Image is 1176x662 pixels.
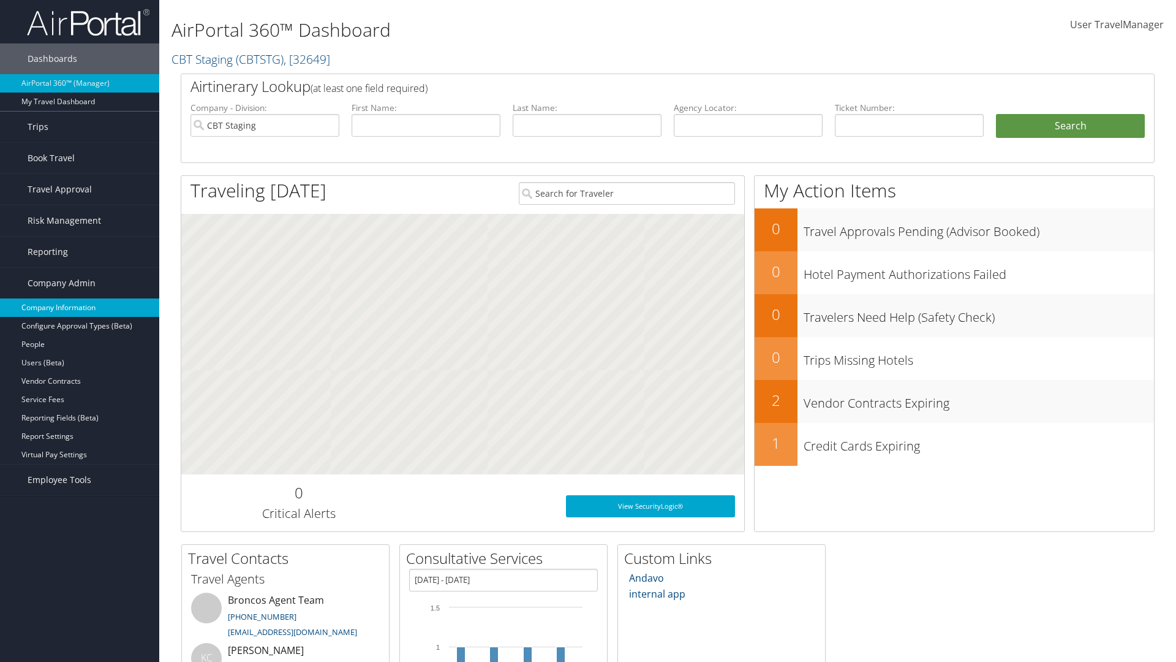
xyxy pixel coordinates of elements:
[27,8,149,37] img: airportal-logo.png
[311,82,428,95] span: (at least one field required)
[755,294,1154,337] a: 0Travelers Need Help (Safety Check)
[28,237,68,267] span: Reporting
[804,389,1154,412] h3: Vendor Contracts Expiring
[755,218,797,239] h2: 0
[171,51,330,67] a: CBT Staging
[804,432,1154,455] h3: Credit Cards Expiring
[755,423,1154,466] a: 1Credit Cards Expiring
[804,303,1154,326] h3: Travelers Need Help (Safety Check)
[190,482,407,503] h2: 0
[755,380,1154,423] a: 2Vendor Contracts Expiring
[28,44,77,74] span: Dashboards
[28,268,96,299] span: Company Admin
[804,346,1154,369] h3: Trips Missing Hotels
[236,51,284,67] span: ( CBTSTG )
[28,174,92,205] span: Travel Approval
[352,102,500,114] label: First Name:
[755,304,797,325] h2: 0
[755,251,1154,294] a: 0Hotel Payment Authorizations Failed
[436,644,440,651] tspan: 1
[519,182,735,205] input: Search for Traveler
[624,548,825,569] h2: Custom Links
[835,102,984,114] label: Ticket Number:
[228,611,296,622] a: [PHONE_NUMBER]
[406,548,607,569] h2: Consultative Services
[188,548,389,569] h2: Travel Contacts
[755,337,1154,380] a: 0Trips Missing Hotels
[804,217,1154,240] h3: Travel Approvals Pending (Advisor Booked)
[191,571,380,588] h3: Travel Agents
[996,114,1145,139] button: Search
[28,465,91,495] span: Employee Tools
[804,260,1154,283] h3: Hotel Payment Authorizations Failed
[28,143,75,173] span: Book Travel
[284,51,330,67] span: , [ 32649 ]
[28,205,101,236] span: Risk Management
[1070,6,1164,44] a: User TravelManager
[28,112,48,142] span: Trips
[190,178,326,204] h1: Traveling [DATE]
[755,208,1154,251] a: 0Travel Approvals Pending (Advisor Booked)
[190,505,407,522] h3: Critical Alerts
[629,571,664,585] a: Andavo
[629,587,685,601] a: internal app
[513,102,661,114] label: Last Name:
[190,102,339,114] label: Company - Division:
[185,593,386,643] li: Broncos Agent Team
[431,604,440,612] tspan: 1.5
[755,390,797,411] h2: 2
[228,626,357,637] a: [EMAIL_ADDRESS][DOMAIN_NAME]
[674,102,823,114] label: Agency Locator:
[566,495,735,517] a: View SecurityLogic®
[755,261,797,282] h2: 0
[1070,18,1164,31] span: User TravelManager
[755,433,797,454] h2: 1
[171,17,833,43] h1: AirPortal 360™ Dashboard
[190,76,1064,97] h2: Airtinerary Lookup
[755,347,797,368] h2: 0
[755,178,1154,204] h1: My Action Items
